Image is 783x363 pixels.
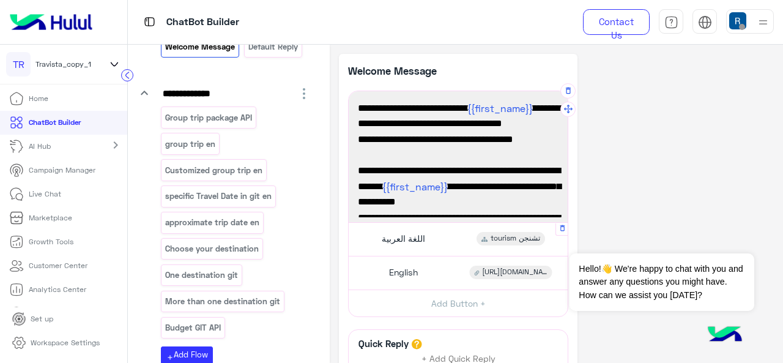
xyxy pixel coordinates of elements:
p: Live Chat [29,189,61,200]
span: Hello! Welcome to Travista [GEOGRAPHIC_DATA]. Your journey starts here! Discover the world with e... [358,179,558,241]
img: userImage [729,12,746,29]
span: {{first_name}} [382,181,448,192]
mat-icon: chevron_right [108,138,123,152]
span: [URL][DOMAIN_NAME] [482,267,547,278]
p: Default reply [247,40,299,54]
p: Home [29,93,48,104]
p: Growth Tools [29,236,73,247]
span: tourism تشنجن [491,233,540,244]
p: Welcome Message [348,63,458,78]
button: Add Button + [349,290,568,317]
a: Contact Us [583,9,650,35]
a: Workspace Settings [2,331,109,355]
button: Delete Message [560,83,576,99]
img: Logo [5,9,97,35]
img: tab [698,15,712,29]
a: tab [659,9,683,35]
p: AI Hub [29,141,51,152]
span: English [389,267,418,278]
p: group trip en [165,137,217,151]
span: مرحباً! أهلاً بك في [GEOGRAPHIC_DATA] [GEOGRAPHIC_DATA]. رحلتك تبدأ هنا! اكتشف العالم بسهولة وراح... [358,100,558,148]
button: Drag [560,102,576,117]
img: hulul-logo.png [703,314,746,357]
p: ChatBot Builder [29,117,81,128]
p: Customized group trip en [165,163,264,178]
div: tourism تشنجن [477,232,545,245]
p: Welcome Message [165,40,236,54]
h6: Quick Reply [355,338,412,349]
p: Workspace Settings [31,337,100,348]
span: {{first_name}} [467,102,533,114]
p: Customer Center [29,260,87,271]
p: ChatBot Builder [166,14,239,31]
div: TR [6,52,31,77]
p: Choose your destination [165,242,260,256]
span: Travista_copy_1 [35,59,91,70]
img: tab [664,15,678,29]
a: Set up [2,307,63,331]
img: tab [142,14,157,29]
p: Campaign Manager [29,165,95,176]
p: Group trip package API [165,111,253,125]
span: يرجى اختيار لغتك المفضلة لمتابعة رحلتك. 😊 [358,148,558,163]
p: One destination git [165,268,239,282]
p: More than one destination git [165,294,281,309]
span: Hello!👋 We're happy to chat with you and answer any questions you might have. How can we assist y... [570,253,754,311]
div: Delete Message Button [555,223,568,236]
i: keyboard_arrow_down [137,86,152,100]
p: specific Travel Date in git en [165,189,273,203]
mat-icon: chevron_right [108,305,123,320]
span: اللغة العربية [382,233,425,244]
p: Analytics Center [29,284,86,295]
p: Set up [31,313,53,324]
p: Marketplace [29,212,72,223]
p: approximate trip date en [165,215,261,230]
i: add [166,354,174,361]
p: Budget GIT API [165,321,222,335]
img: profile [755,15,771,30]
div: https://shorturl.at/YgwfH [469,266,552,279]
